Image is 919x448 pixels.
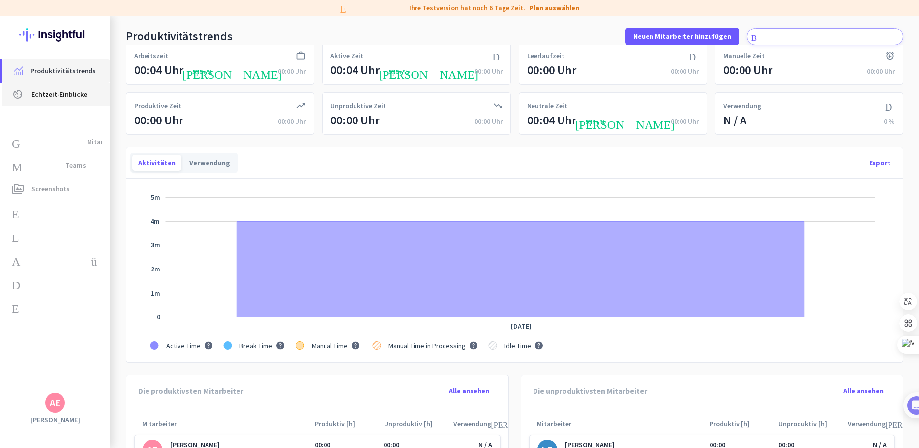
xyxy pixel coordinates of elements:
tspan: 2m [151,265,160,273]
font: 00:00 Uhr [867,67,895,76]
font: Produktivitätstrends [30,66,96,75]
a: MautTeams [2,153,110,177]
g: NaNh NaNm [157,312,160,321]
font: Verwendung [189,158,230,167]
tspan: 4m [150,217,160,226]
a: Plan auswählen [529,3,579,13]
g: NaNh NaNm [150,217,160,226]
font: [PERSON_NAME] nach unten [491,420,644,428]
font: Etikett [340,3,405,13]
font: Produktiv [h] [710,419,750,428]
font: 00:00 Uhr [330,113,380,128]
font: Einstellungen [12,301,161,313]
font: Desktop-Windows [493,51,630,60]
font: Maut [12,159,58,171]
font: Verwendung [453,419,491,428]
font: Verwendung [723,101,761,110]
font: Echtzeit-Einblicke [31,90,87,99]
font: 0 % [884,117,895,126]
font: 00:04 Uhr [134,62,183,78]
font: 00:00 Uhr [671,67,699,76]
font: trending_down [493,101,503,111]
font: lineare_Skala [689,101,812,111]
a: wichtige Benachrichtigung [2,106,110,130]
span: Manual Time in Processing [388,341,466,350]
button: Alle ansehen [836,382,891,400]
g: Chart [150,193,875,355]
g: . Idle Time. . . . . [503,341,543,350]
g: . Manual Time in Processing. . . . . [386,341,477,350]
tspan: [DATE] [511,322,532,330]
g: NaNh NaNm [151,193,160,202]
g: . Active Time. . . . . [164,341,212,350]
font: Neutrale Zeit [527,101,567,110]
img: Aufschlussreiches Logo [19,16,91,54]
tspan: 3m [151,240,160,249]
font: N / A [723,113,746,128]
font: 00:00 Uhr [474,67,503,76]
font: wichtige Benachrichtigung [12,112,303,124]
font: Manuelle Zeit [723,51,765,60]
g: . Manual Time. . . . . [310,341,361,350]
g: . Break Time. . . . . [237,341,284,350]
font: Teams [65,161,86,170]
a: GruppeMitarbeiter [2,130,110,153]
font: trending_up [296,101,306,111]
font: 00:04 Uhr [330,62,380,78]
font: Aktive Zeit [330,51,363,60]
font: Aktivitäten [138,158,176,167]
font: Verwendung [848,419,886,428]
font: [PERSON_NAME] nach oben [379,67,596,79]
span: Manual Time [312,341,348,350]
font: Produktiv [h] [315,419,355,428]
font: Arbeitsübersicht [12,254,191,266]
font: work_outlined [296,51,316,60]
a: Arbeitsübersicht [2,248,110,271]
tspan: 5m [151,193,160,202]
font: 00:00 Uhr [134,113,183,128]
a: perm_mediaScreenshots [2,177,110,201]
font: Unproduktive Zeit [330,101,386,110]
a: Lagerung [2,224,110,248]
font: [PERSON_NAME] nach oben [575,117,793,129]
font: [PERSON_NAME] nach oben [182,67,400,79]
a: Einstellungen [2,295,110,319]
font: [PERSON_NAME] [30,416,80,424]
font: perm_media [12,183,24,195]
font: Ereignishinweis [12,207,184,218]
img: Menüpunkt [14,66,23,75]
font: Lagerung [12,230,102,242]
g: Legend [150,336,545,355]
font: AE [50,396,60,409]
a: Datennutzung [2,271,110,295]
font: Screenshots [31,184,70,193]
font: Datennutzung [12,277,150,289]
font: Unproduktiv [h] [384,419,433,428]
font: 00:00 Uhr [278,117,306,126]
font: Mitarbeiter [87,137,121,146]
a: av_timerEchtzeit-Einblicke [2,83,110,106]
font: Gruppe [12,136,79,148]
a: MenüpunktProduktivitätstrends [2,59,110,83]
font: Plan auswählen [529,3,579,12]
font: 00:00 Uhr [723,62,772,78]
a: Ereignishinweis [2,201,110,224]
button: Neuen Mitarbeiter hinzufügen [625,28,739,45]
font: alarm_add [885,51,895,60]
font: Mitarbeiter [537,419,571,428]
g: NaNh NaNm [151,289,160,298]
span: Active Time [166,341,201,350]
font: 00:04 Uhr [527,113,576,128]
button: Benachrichtigungen [747,28,903,45]
font: Produktivitätstrends [126,29,233,44]
g: Series [237,222,804,317]
font: Neuen Mitarbeiter hinzufügen [633,32,731,41]
font: Unproduktiv [h] [778,419,827,428]
font: 00:00 Uhr [278,67,306,76]
font: Leerlaufzeit [527,51,564,60]
g: NaNh NaNm [151,240,160,249]
span: Idle Time [504,341,531,350]
font: Alle ansehen [449,387,489,395]
font: Export [869,158,891,167]
g: NaNh NaNm [151,265,160,273]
